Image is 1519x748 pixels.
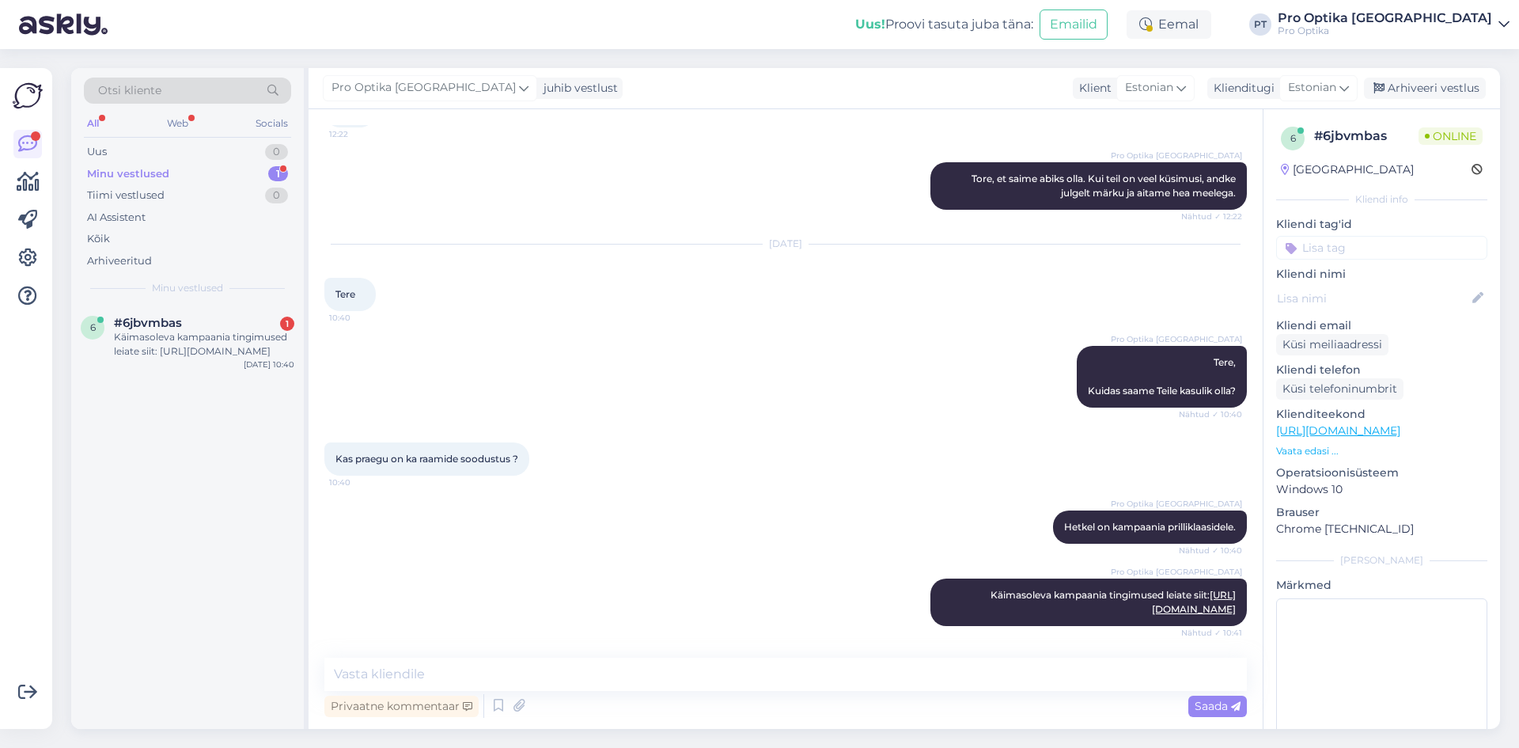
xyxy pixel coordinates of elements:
span: Tere [335,288,355,300]
div: juhib vestlust [537,80,618,97]
p: Vaata edasi ... [1276,444,1487,458]
span: Nähtud ✓ 10:40 [1179,545,1242,556]
div: [DATE] [324,237,1247,251]
div: 1 [268,166,288,182]
div: 1 [280,317,294,331]
span: Kas praegu on ka raamide soodustus ? [335,453,518,465]
div: Web [164,113,191,134]
span: Nähtud ✓ 10:41 [1181,627,1242,639]
div: Kliendi info [1276,192,1487,207]
a: [URL][DOMAIN_NAME] [1276,423,1400,438]
div: Tiimi vestlused [87,188,165,203]
div: Klienditugi [1207,80,1275,97]
span: 6 [1290,132,1296,144]
div: Pro Optika [GEOGRAPHIC_DATA] [1278,12,1492,25]
p: Windows 10 [1276,481,1487,498]
div: Arhiveeri vestlus [1364,78,1486,99]
p: Chrome [TECHNICAL_ID] [1276,521,1487,537]
img: Askly Logo [13,81,43,111]
span: Tore, et saime abiks olla. Kui teil on veel küsimusi, andke julgelt märku ja aitame hea meelega. [972,173,1238,199]
p: Kliendi email [1276,317,1487,334]
p: Brauser [1276,504,1487,521]
div: # 6jbvmbas [1314,127,1419,146]
div: Eemal [1127,10,1211,39]
p: Kliendi tag'id [1276,216,1487,233]
div: [PERSON_NAME] [1276,553,1487,568]
div: All [84,113,102,134]
div: AI Assistent [87,210,146,226]
div: Küsi meiliaadressi [1276,334,1388,355]
div: 0 [265,144,288,160]
span: Saada [1195,699,1241,713]
div: Privaatne kommentaar [324,696,479,717]
span: 12:22 [329,128,388,140]
div: Minu vestlused [87,166,169,182]
div: Uus [87,144,107,160]
p: Kliendi telefon [1276,362,1487,378]
span: Online [1419,127,1483,145]
p: Operatsioonisüsteem [1276,465,1487,481]
span: Pro Optika [GEOGRAPHIC_DATA] [1111,333,1242,345]
span: Nähtud ✓ 12:22 [1181,211,1242,222]
button: Emailid [1040,9,1108,40]
div: Pro Optika [1278,25,1492,37]
div: Klient [1073,80,1112,97]
input: Lisa tag [1276,236,1487,260]
div: [DATE] 10:40 [244,359,294,370]
span: 6 [90,321,96,333]
span: Käimasoleva kampaania tingimused leiate siit: [991,589,1236,615]
span: Pro Optika [GEOGRAPHIC_DATA] [1111,566,1242,578]
span: #6jbvmbas [114,316,182,330]
p: Märkmed [1276,577,1487,594]
p: Klienditeekond [1276,406,1487,423]
span: Estonian [1125,79,1173,97]
div: PT [1249,13,1271,36]
div: [GEOGRAPHIC_DATA] [1281,161,1414,178]
span: Pro Optika [GEOGRAPHIC_DATA] [331,79,516,97]
b: Uus! [855,17,885,32]
span: Hetkel on kampaania prilliklaasidele. [1064,521,1236,533]
span: 10:40 [329,477,388,488]
div: Arhiveeritud [87,253,152,269]
div: Käimasoleva kampaania tingimused leiate siit: [URL][DOMAIN_NAME] [114,330,294,359]
span: Nähtud ✓ 10:40 [1179,408,1242,420]
a: Pro Optika [GEOGRAPHIC_DATA]Pro Optika [1278,12,1510,37]
span: Pro Optika [GEOGRAPHIC_DATA] [1111,150,1242,161]
span: Estonian [1288,79,1336,97]
span: Otsi kliente [98,82,161,99]
div: Socials [252,113,291,134]
div: Kõik [87,231,110,247]
p: Kliendi nimi [1276,266,1487,283]
input: Lisa nimi [1277,290,1469,307]
span: Minu vestlused [152,281,223,295]
div: 0 [265,188,288,203]
span: Pro Optika [GEOGRAPHIC_DATA] [1111,498,1242,510]
span: 10:40 [329,312,388,324]
div: Küsi telefoninumbrit [1276,378,1403,400]
div: Proovi tasuta juba täna: [855,15,1033,34]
